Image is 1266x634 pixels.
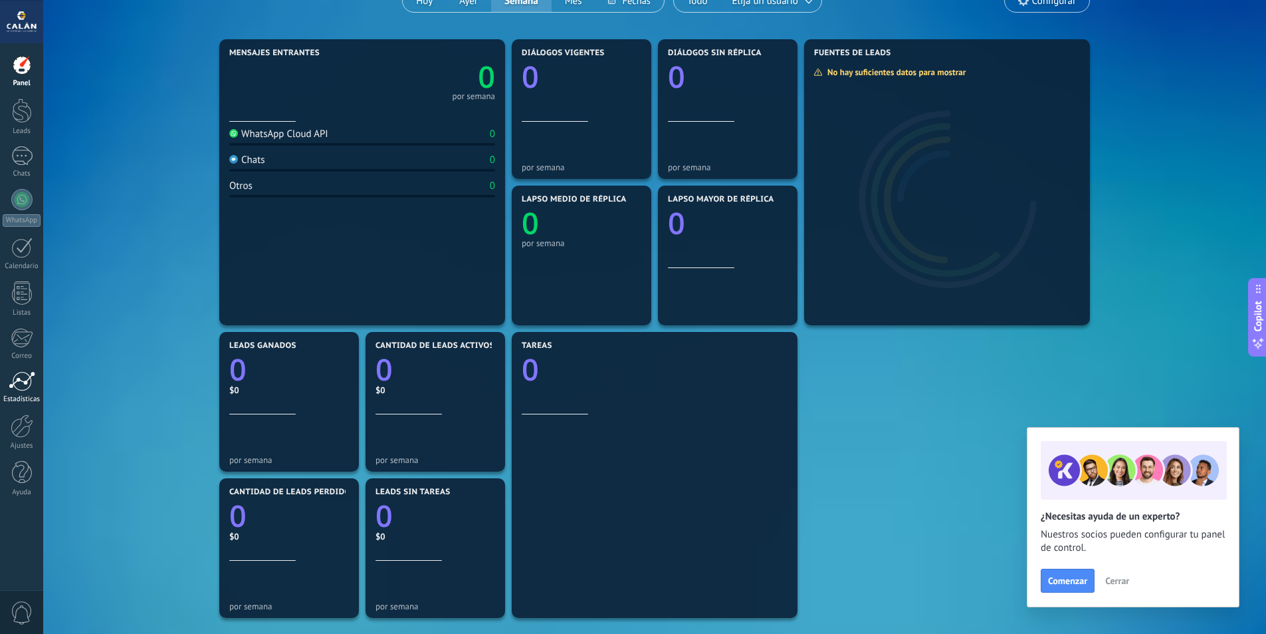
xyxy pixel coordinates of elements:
[229,128,328,140] div: WhatsApp Cloud API
[668,203,685,243] text: 0
[375,455,495,465] div: por semana
[3,395,41,404] div: Estadísticas
[1099,571,1135,591] button: Cerrar
[522,195,627,204] span: Lapso medio de réplica
[1041,510,1225,523] h2: ¿Necesitas ayuda de un experto?
[490,154,495,166] div: 0
[522,349,539,390] text: 0
[229,341,296,351] span: Leads ganados
[229,496,247,536] text: 0
[375,531,495,542] div: $0
[3,127,41,136] div: Leads
[522,349,788,390] a: 0
[229,488,356,497] span: Cantidad de leads perdidos
[229,129,238,138] img: WhatsApp Cloud API
[375,488,450,497] span: Leads sin tareas
[668,195,774,204] span: Lapso mayor de réplica
[522,203,539,243] text: 0
[668,162,788,172] div: por semana
[375,385,495,396] div: $0
[229,155,238,164] img: Chats
[1041,528,1225,555] span: Nuestros socios pueden configurar tu panel de control.
[490,128,495,140] div: 0
[375,601,495,611] div: por semana
[229,180,253,192] div: Otros
[3,262,41,271] div: Calendario
[229,154,265,166] div: Chats
[522,162,641,172] div: por semana
[522,49,605,58] span: Diálogos vigentes
[452,93,495,100] div: por semana
[229,601,349,611] div: por semana
[3,488,41,497] div: Ayuda
[229,455,349,465] div: por semana
[813,67,975,78] div: No hay suficientes datos para mostrar
[478,57,495,97] text: 0
[375,349,495,390] a: 0
[668,49,762,58] span: Diálogos sin réplica
[229,385,349,396] div: $0
[490,180,495,192] div: 0
[522,57,539,97] text: 0
[3,170,41,178] div: Chats
[229,349,349,390] a: 0
[1251,301,1265,331] span: Copilot
[814,49,891,58] span: Fuentes de leads
[375,496,495,536] a: 0
[668,57,685,97] text: 0
[3,442,41,450] div: Ajustes
[3,214,41,227] div: WhatsApp
[3,309,41,317] div: Listas
[3,79,41,88] div: Panel
[375,496,393,536] text: 0
[522,341,552,351] span: Tareas
[362,57,495,97] a: 0
[522,238,641,248] div: por semana
[229,349,247,390] text: 0
[1105,576,1129,585] span: Cerrar
[375,341,494,351] span: Cantidad de leads activos
[229,49,320,58] span: Mensajes entrantes
[3,352,41,361] div: Correo
[1041,569,1095,593] button: Comenzar
[1048,576,1087,585] span: Comenzar
[375,349,393,390] text: 0
[229,496,349,536] a: 0
[229,531,349,542] div: $0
